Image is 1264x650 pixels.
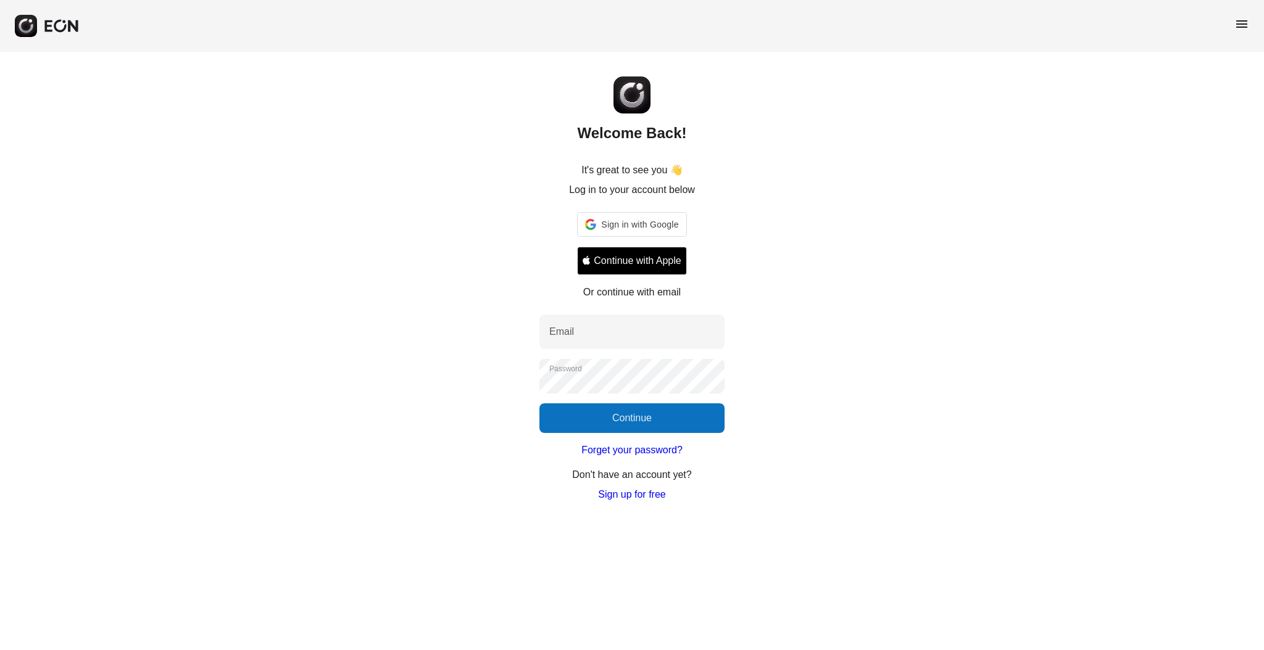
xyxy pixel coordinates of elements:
button: Signin with apple ID [577,247,686,275]
span: Sign in with Google [601,217,678,232]
h2: Welcome Back! [578,123,687,143]
label: Password [549,364,582,374]
p: Don't have an account yet? [572,467,691,482]
label: Email [549,324,574,339]
div: Sign in with Google [577,212,686,237]
button: Continue [539,403,725,433]
p: Log in to your account below [569,183,695,197]
a: Forget your password? [581,443,683,458]
span: menu [1234,17,1249,31]
p: It's great to see you 👋 [581,163,683,178]
a: Sign up for free [598,487,665,502]
p: Or continue with email [583,285,681,300]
